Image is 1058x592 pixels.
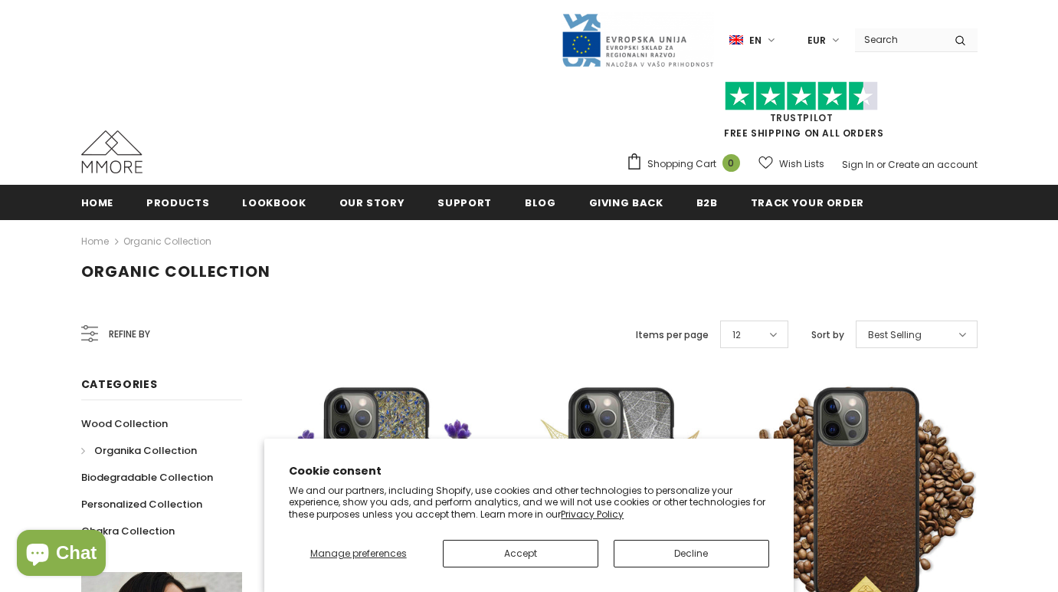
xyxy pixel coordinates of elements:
[81,464,213,491] a: Biodegradable Collection
[561,508,624,521] a: Privacy Policy
[722,154,740,172] span: 0
[81,518,175,544] a: Chakra Collection
[81,437,197,464] a: Organika Collection
[525,185,556,219] a: Blog
[696,185,718,219] a: B2B
[242,196,306,210] span: Lookbook
[81,470,213,485] span: Biodegradable Collection
[123,235,211,248] a: Organic Collection
[696,196,718,210] span: B2B
[876,158,886,171] span: or
[811,327,844,343] label: Sort by
[758,150,824,177] a: Wish Lists
[725,81,878,111] img: Trust Pilot Stars
[868,327,922,343] span: Best Selling
[339,185,405,219] a: Our Story
[289,540,427,567] button: Manage preferences
[888,158,978,171] a: Create an account
[339,196,405,210] span: Our Story
[751,185,864,219] a: Track your order
[729,34,743,47] img: i-lang-1.png
[855,28,943,51] input: Search Site
[289,485,769,521] p: We and our partners, including Shopify, use cookies and other technologies to personalize your ex...
[626,153,748,176] a: Shopping Cart 0
[94,443,197,458] span: Organika Collection
[81,410,168,437] a: Wood Collection
[12,530,110,580] inbox-online-store-chat: Shopify online store chat
[146,196,209,210] span: Products
[525,196,556,210] span: Blog
[443,540,598,567] button: Accept
[81,416,168,431] span: Wood Collection
[561,12,714,68] img: Javni Razpis
[589,196,663,210] span: Giving back
[589,185,663,219] a: Giving back
[242,185,306,219] a: Lookbook
[81,377,158,392] span: Categories
[779,156,824,172] span: Wish Lists
[614,540,769,567] button: Decline
[310,547,407,560] span: Manage preferences
[647,156,716,172] span: Shopping Cart
[109,326,150,343] span: Refine by
[437,196,492,210] span: support
[770,111,834,124] a: Trustpilot
[437,185,492,219] a: support
[146,185,209,219] a: Products
[749,33,762,48] span: en
[81,491,202,518] a: Personalized Collection
[81,497,202,511] span: Personalized Collection
[81,196,114,210] span: Home
[81,232,109,251] a: Home
[289,463,769,479] h2: Cookie consent
[81,261,270,282] span: Organic Collection
[81,185,114,219] a: Home
[561,33,714,46] a: Javni Razpis
[807,33,826,48] span: EUR
[732,327,741,343] span: 12
[626,88,978,140] span: FREE SHIPPING ON ALL ORDERS
[751,196,864,210] span: Track your order
[81,130,142,173] img: MMORE Cases
[842,158,874,171] a: Sign In
[636,327,709,343] label: Items per page
[81,524,175,538] span: Chakra Collection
